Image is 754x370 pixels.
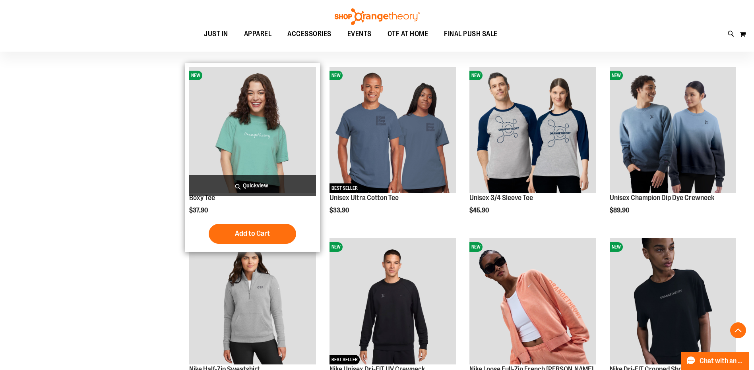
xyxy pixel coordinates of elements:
[326,63,460,234] div: product
[469,207,490,214] span: $45.90
[469,194,533,202] a: Unisex 3/4 Sleeve Tee
[236,25,280,43] a: APPAREL
[330,242,343,252] span: NEW
[730,322,746,338] button: Back To Top
[189,238,316,364] img: Nike Half-Zip Sweatshirt
[469,67,596,193] img: Unisex 3/4 Sleeve Tee
[330,183,360,193] span: BEST SELLER
[610,207,630,214] span: $89.90
[330,67,456,193] img: Unisex Ultra Cotton Tee
[339,25,380,43] a: EVENTS
[287,25,331,43] span: ACCESSORIES
[330,67,456,194] a: Unisex Ultra Cotton TeeNEWBEST SELLER
[209,224,296,244] button: Add to Cart
[469,242,483,252] span: NEW
[388,25,428,43] span: OTF AT HOME
[330,207,350,214] span: $33.90
[681,352,750,370] button: Chat with an Expert
[700,357,744,365] span: Chat with an Expert
[330,194,399,202] a: Unisex Ultra Cotton Tee
[347,25,372,43] span: EVENTS
[610,238,736,364] img: Nike Dri-FIT Cropped Short-Sleeve
[330,71,343,80] span: NEW
[444,25,498,43] span: FINAL PUSH SALE
[189,238,316,366] a: Nike Half-Zip SweatshirtNEW
[465,63,600,234] div: product
[610,238,736,366] a: Nike Dri-FIT Cropped Short-SleeveNEW
[469,238,596,364] img: Nike Loose Full-Zip French Terry Hoodie
[610,242,623,252] span: NEW
[279,25,339,43] a: ACCESSORIES
[333,8,421,25] img: Shop Orangetheory
[610,67,736,193] img: Unisex Champion Dip Dye Crewneck
[196,25,236,43] a: JUST IN
[610,71,623,80] span: NEW
[244,25,272,43] span: APPAREL
[469,71,483,80] span: NEW
[235,229,270,238] span: Add to Cart
[606,63,740,234] div: product
[189,207,209,214] span: $37.90
[189,71,202,80] span: NEW
[189,194,215,202] a: Boxy Tee
[330,238,456,366] a: Nike Unisex Dri-FIT UV CrewneckNEWBEST SELLER
[189,67,316,193] img: Boxy Tee
[469,67,596,194] a: Unisex 3/4 Sleeve TeeNEW
[610,194,714,202] a: Unisex Champion Dip Dye Crewneck
[185,63,320,252] div: product
[189,175,316,196] a: Quickview
[469,238,596,366] a: Nike Loose Full-Zip French Terry HoodieNEW
[330,238,456,364] img: Nike Unisex Dri-FIT UV Crewneck
[610,67,736,194] a: Unisex Champion Dip Dye CrewneckNEW
[380,25,436,43] a: OTF AT HOME
[204,25,228,43] span: JUST IN
[330,355,360,364] span: BEST SELLER
[436,25,506,43] a: FINAL PUSH SALE
[189,67,316,194] a: Boxy TeeNEW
